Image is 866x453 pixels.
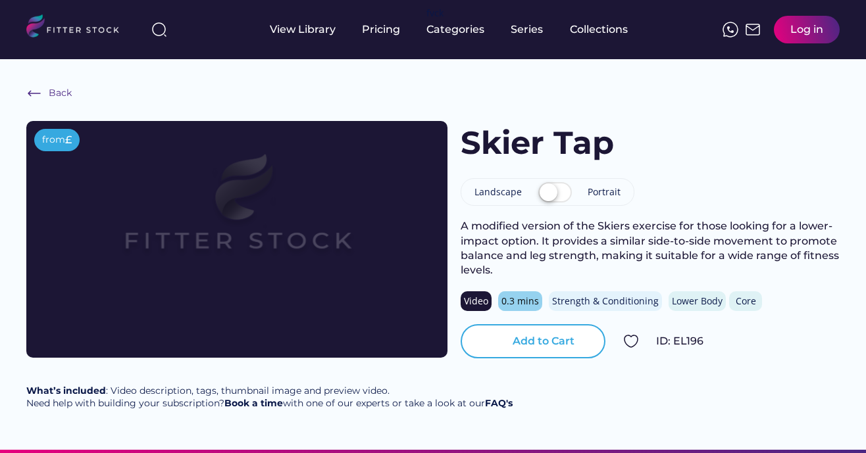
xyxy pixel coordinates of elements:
img: Frame%2051.svg [745,22,761,37]
div: Categories [426,22,484,37]
div: Pricing [362,22,400,37]
div: from [42,133,65,147]
a: Book a time [224,397,283,409]
img: Frame%2079%20%281%29.svg [68,121,405,310]
strong: What’s included [26,385,106,396]
img: LOGO.svg [26,14,130,41]
div: Core [732,295,759,308]
div: Series [511,22,544,37]
div: Portrait [588,185,621,199]
button: shopping_cart [492,333,508,349]
div: A modified version of the Skiers exercise for those looking for a lower-impact option. It provide... [461,219,840,278]
div: Strength & Conditioning [552,295,659,308]
div: Video [464,295,488,308]
img: Group%201000002324.svg [623,333,639,349]
img: search-normal%203.svg [151,22,167,37]
div: £ [65,133,72,147]
div: fvck [426,7,444,20]
a: FAQ's [485,397,513,409]
div: Add to Cart [513,334,574,348]
h1: Skier Tap [461,121,614,165]
img: meteor-icons_whatsapp%20%281%29.svg [723,22,738,37]
img: Frame%20%286%29.svg [26,85,42,101]
div: Lower Body [672,295,723,308]
div: Log in [790,22,823,37]
div: Collections [570,22,628,37]
div: View Library [270,22,336,37]
div: Landscape [474,185,522,199]
div: ID: EL196 [656,334,840,348]
div: : Video description, tags, thumbnail image and preview video. Need help with building your subscr... [26,385,513,410]
div: Back [49,87,72,100]
div: 0.3 mins [501,295,539,308]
